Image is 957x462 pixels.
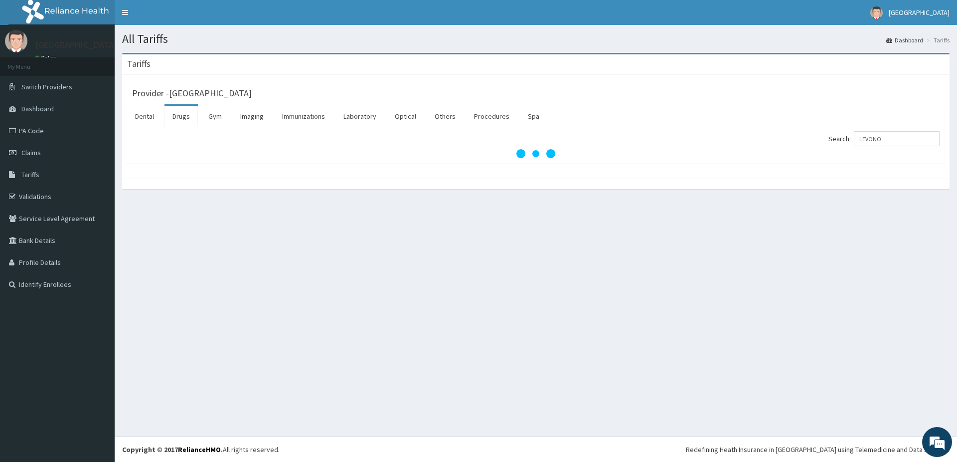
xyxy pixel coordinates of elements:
[127,59,151,68] h3: Tariffs
[127,106,162,127] a: Dental
[520,106,547,127] a: Spa
[889,8,950,17] span: [GEOGRAPHIC_DATA]
[35,40,117,49] p: [GEOGRAPHIC_DATA]
[466,106,517,127] a: Procedures
[274,106,333,127] a: Immunizations
[115,437,957,462] footer: All rights reserved.
[21,104,54,113] span: Dashboard
[427,106,464,127] a: Others
[232,106,272,127] a: Imaging
[886,36,923,44] a: Dashboard
[828,131,940,146] label: Search:
[200,106,230,127] a: Gym
[335,106,384,127] a: Laboratory
[5,30,27,52] img: User Image
[686,445,950,455] div: Redefining Heath Insurance in [GEOGRAPHIC_DATA] using Telemedicine and Data Science!
[132,89,252,98] h3: Provider - [GEOGRAPHIC_DATA]
[870,6,883,19] img: User Image
[178,445,221,454] a: RelianceHMO
[35,54,59,61] a: Online
[854,131,940,146] input: Search:
[516,134,556,174] svg: audio-loading
[122,445,223,454] strong: Copyright © 2017 .
[924,36,950,44] li: Tariffs
[122,32,950,45] h1: All Tariffs
[164,106,198,127] a: Drugs
[387,106,424,127] a: Optical
[21,82,72,91] span: Switch Providers
[21,170,39,179] span: Tariffs
[21,148,41,157] span: Claims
